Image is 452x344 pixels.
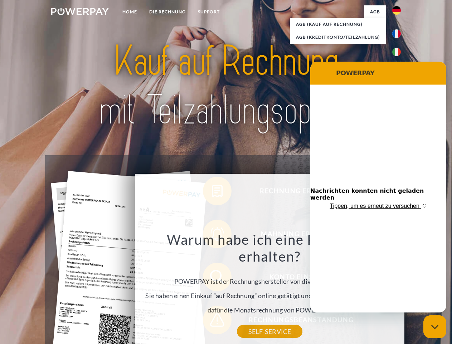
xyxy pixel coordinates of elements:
img: title-powerpay_de.svg [68,34,384,137]
h3: Warum habe ich eine Rechnung erhalten? [139,231,400,265]
img: de [392,6,401,15]
a: SUPPORT [192,5,226,18]
a: DIE RECHNUNG [143,5,192,18]
a: AGB (Kauf auf Rechnung) [290,18,386,31]
a: AGB (Kreditkonto/Teilzahlung) [290,31,386,44]
div: POWERPAY ist der Rechnungshersteller von diversen Onlineshops. Sie haben einen Einkauf “auf Rechn... [139,231,400,331]
img: it [392,48,401,56]
a: Home [116,5,143,18]
a: SELF-SERVICE [237,325,302,338]
img: fr [392,29,401,38]
img: logo-powerpay-white.svg [51,8,109,15]
iframe: Messaging-Fenster [310,62,446,312]
a: agb [364,5,386,18]
iframe: Schaltfläche zum Öffnen des Messaging-Fensters [423,315,446,338]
